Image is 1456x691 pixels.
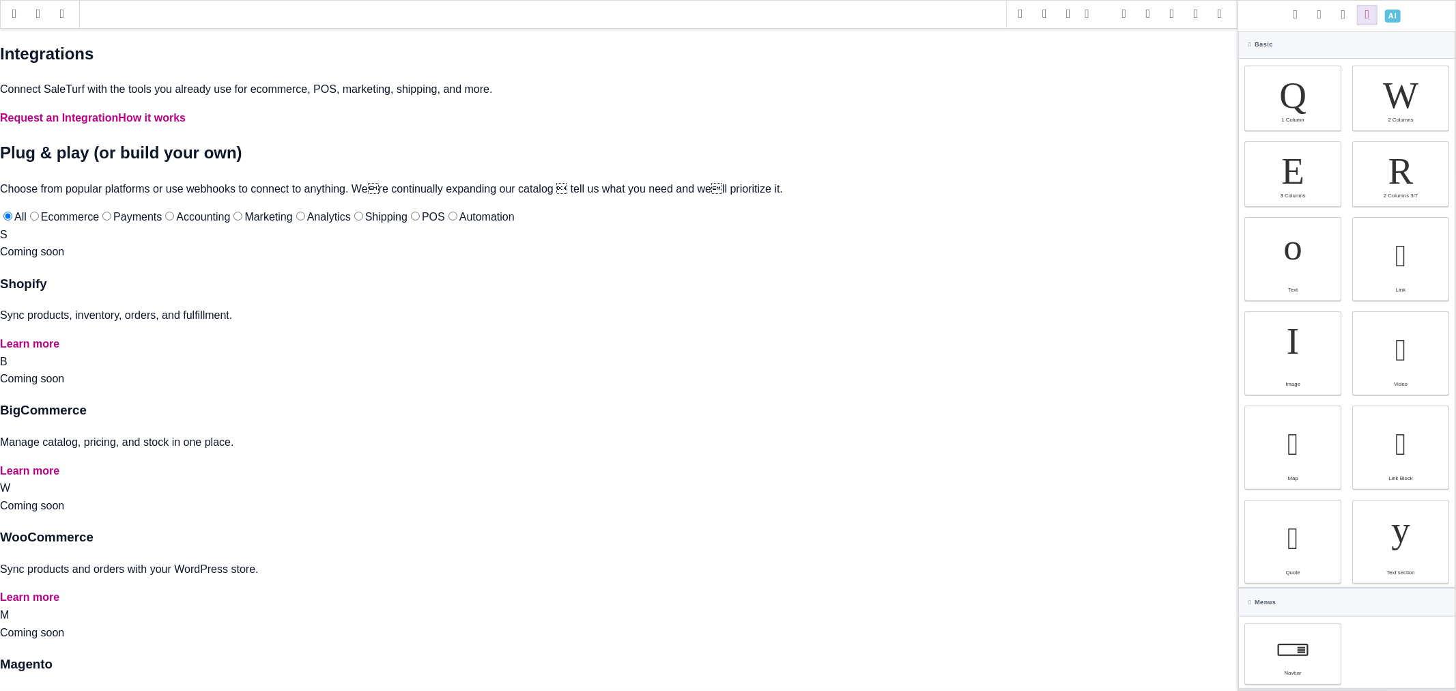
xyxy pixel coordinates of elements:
div: Link [1360,287,1441,293]
div: Video [1352,311,1449,395]
span: Open AI Assistant [1381,4,1405,28]
label: Automation [459,184,515,195]
div: Link Block [1352,406,1449,490]
span: View components [1010,4,1031,25]
span: Settings [1309,5,1330,25]
div: Text section [1352,500,1449,584]
div: 1 Column [1253,117,1333,123]
div: 2 Columns [1352,66,1449,131]
div: Link [1352,217,1449,301]
div: 2 Columns 3/7 [1360,193,1441,199]
label: All [14,184,27,195]
a: How it works [118,85,186,96]
div: Navbar [1244,623,1341,685]
div: 1 Column [1244,66,1341,131]
span: Open Layer Manager [1333,5,1354,25]
span: Save & Close [1210,4,1230,25]
div: Image [1253,381,1333,387]
label: Ecommerce [41,184,99,195]
label: Accounting [176,184,230,195]
span: Preview [1034,4,1055,25]
span: Open Style Manager [1285,5,1306,25]
div: 3 Columns [1253,193,1333,199]
div: 2 Columns 3/7 [1352,141,1449,207]
label: Marketing [244,184,292,195]
label: POS [422,184,445,195]
div: Quote [1253,569,1333,576]
label: Shipping [365,184,408,195]
div: Basic [1239,30,1455,59]
div: 3 Columns [1244,141,1341,207]
div: Text [1244,217,1341,301]
div: Map [1244,406,1341,490]
div: Image [1244,311,1341,395]
span: Fullscreen [1058,4,1079,25]
div: Text section [1360,569,1441,576]
div: Link Block [1360,475,1441,481]
div: Map [1253,475,1333,481]
span: View code [1082,4,1111,25]
label: Analytics [307,184,351,195]
div: Quote [1244,500,1341,584]
div: Video [1360,381,1441,387]
div: Menus [1239,588,1455,617]
div: 2 Columns [1360,117,1441,123]
div: Navbar [1253,670,1333,676]
span: Open Blocks [1357,5,1378,25]
label: Payments [113,184,162,195]
div: Text [1253,287,1333,293]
